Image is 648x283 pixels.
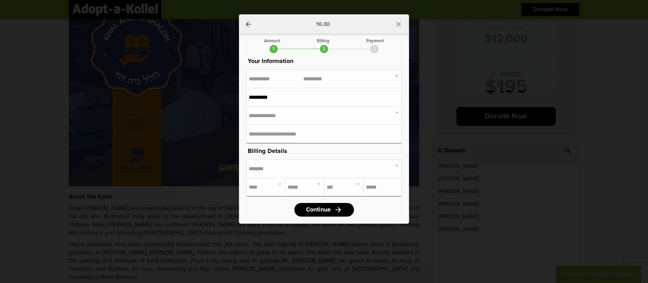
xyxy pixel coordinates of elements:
[370,45,378,53] div: 3
[316,21,330,27] p: 10.30
[264,39,280,43] div: Amount
[366,39,384,43] div: Payment
[334,206,342,214] i: arrow_forward
[294,203,354,217] a: Continuearrow_forward
[244,20,253,28] a: arrow_back
[394,20,403,28] i: close
[246,57,402,66] p: Your Information
[246,146,402,156] p: Billing Details
[317,39,329,43] div: Billing
[306,207,331,213] span: Continue
[270,45,278,53] div: 1
[320,45,328,53] div: 2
